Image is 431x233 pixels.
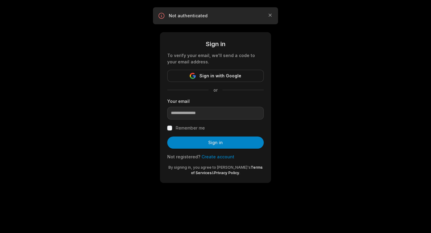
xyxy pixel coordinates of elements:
[239,171,240,175] span: .
[214,171,239,175] a: Privacy Policy
[209,87,222,93] span: or
[212,171,214,175] span: &
[167,52,264,65] div: To verify your email, we'll send a code to your email address.
[199,72,241,79] span: Sign in with Google
[167,98,264,104] label: Your email
[167,154,200,159] span: Not registered?
[176,124,205,132] label: Remember me
[167,70,264,82] button: Sign in with Google
[167,39,264,49] div: Sign in
[168,165,251,170] span: By signing in, you agree to [PERSON_NAME]'s
[169,13,262,19] p: Not authenticated
[202,154,234,159] a: Create account
[167,137,264,149] button: Sign in
[191,165,263,175] a: Terms of Services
